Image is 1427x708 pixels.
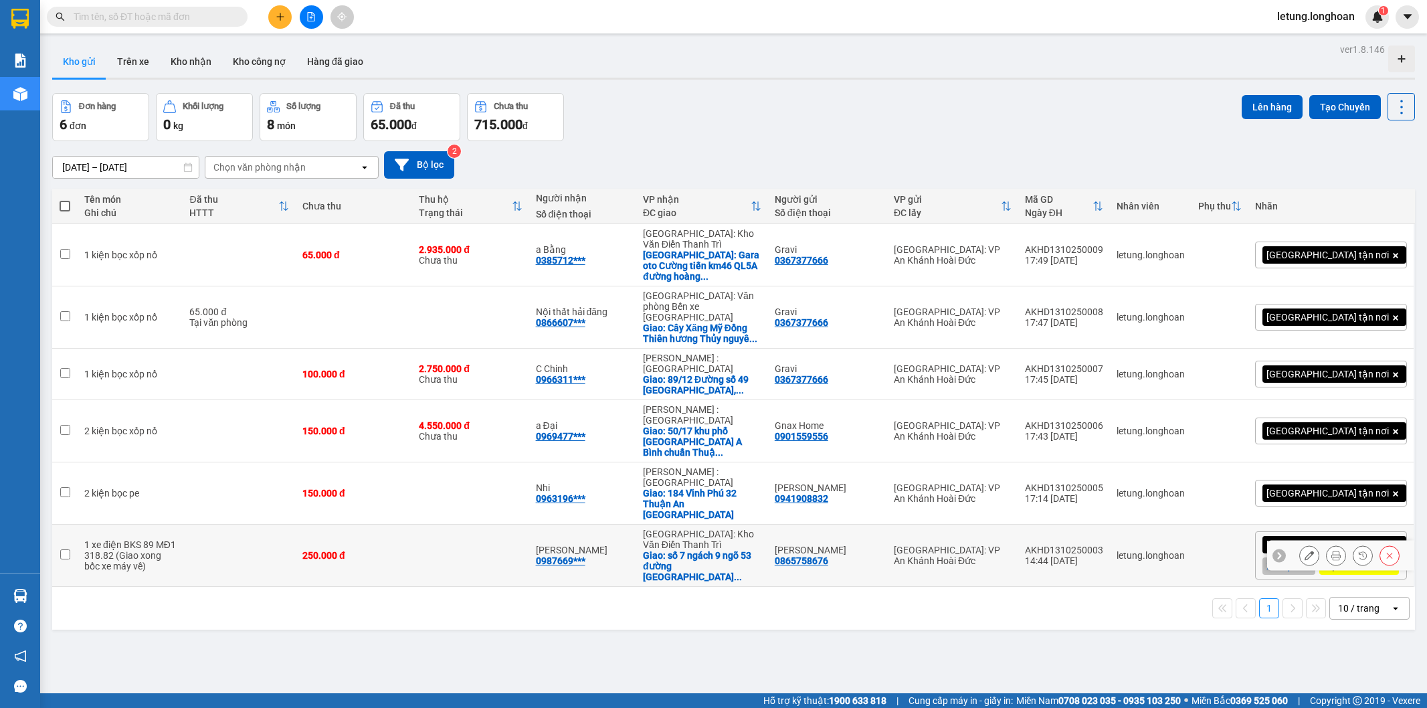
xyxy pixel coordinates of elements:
[775,207,880,218] div: Số điện thoại
[84,194,176,205] div: Tên món
[337,12,347,21] span: aim
[419,244,522,255] div: 2.935.000 đ
[1117,369,1185,379] div: letung.longhoan
[189,207,278,218] div: HTTT
[700,271,708,282] span: ...
[1058,695,1181,706] strong: 0708 023 035 - 0935 103 250
[715,447,723,458] span: ...
[536,193,630,203] div: Người nhận
[894,363,1012,385] div: [GEOGRAPHIC_DATA]: VP An Khánh Hoài Đức
[494,102,528,111] div: Chưa thu
[909,693,1013,708] span: Cung cấp máy in - giấy in:
[1340,42,1385,57] div: ver 1.8.146
[1266,539,1389,551] span: [GEOGRAPHIC_DATA] tận nơi
[1255,201,1407,211] div: Nhãn
[56,12,65,21] span: search
[536,244,630,255] div: a Bằng
[775,431,828,442] div: 0901559556
[643,466,761,488] div: [PERSON_NAME] : [GEOGRAPHIC_DATA]
[894,420,1012,442] div: [GEOGRAPHIC_DATA]: VP An Khánh Hoài Đức
[1266,560,1298,572] span: Xe điện
[536,306,630,317] div: Nội thất hải đăng
[536,482,630,493] div: Nhi
[643,426,761,458] div: Giao: 50/17 khu phố bình phước A Bình chuẩn Thuận an Bình Dương
[1025,194,1092,205] div: Mã GD
[1379,6,1388,15] sup: 1
[1025,244,1103,255] div: AKHD1310250009
[222,46,296,78] button: Kho công nợ
[260,93,357,141] button: Số lượng8món
[84,250,176,260] div: 1 kiện bọc xốp nổ
[419,244,522,266] div: Chưa thu
[330,5,354,29] button: aim
[522,120,528,131] span: đ
[775,317,828,328] div: 0367377666
[894,306,1012,328] div: [GEOGRAPHIC_DATA]: VP An Khánh Hoài Đức
[775,482,880,493] div: Anh Mạnh
[79,102,116,111] div: Đơn hàng
[1371,11,1384,23] img: icon-new-feature
[268,5,292,29] button: plus
[183,189,296,224] th: Toggle SortBy
[1025,255,1103,266] div: 17:49 [DATE]
[52,46,106,78] button: Kho gửi
[894,244,1012,266] div: [GEOGRAPHIC_DATA]: VP An Khánh Hoài Đức
[52,93,149,141] button: Đơn hàng6đơn
[887,189,1018,224] th: Toggle SortBy
[1117,250,1185,260] div: letung.longhoan
[1018,189,1110,224] th: Toggle SortBy
[302,426,405,436] div: 150.000 đ
[70,120,86,131] span: đơn
[1184,698,1188,703] span: ⚪️
[84,312,176,323] div: 1 kiện bọc xốp nổ
[763,693,886,708] span: Hỗ trợ kỹ thuật:
[1266,368,1389,380] span: [GEOGRAPHIC_DATA] tận nơi
[775,363,880,374] div: Gravi
[419,363,522,374] div: 2.750.000 đ
[643,250,761,282] div: Giao: Gara oto Cường tiến km46 QL5A đường hoàng ngân P.tú minh TP Hải dương
[643,488,761,520] div: Giao: 184 Vĩnh Phú 32 Thuận An Bình Dương
[53,157,199,178] input: Select a date range.
[775,555,828,566] div: 0865758676
[14,620,27,632] span: question-circle
[84,369,176,379] div: 1 kiện bọc xốp nổ
[1298,693,1300,708] span: |
[277,120,296,131] span: món
[894,482,1012,504] div: [GEOGRAPHIC_DATA]: VP An Khánh Hoài Đức
[894,545,1012,566] div: [GEOGRAPHIC_DATA]: VP An Khánh Hoài Đức
[536,545,630,555] div: Nguyễn Doan
[1338,602,1380,615] div: 10 / trang
[1353,696,1362,705] span: copyright
[60,116,67,132] span: 6
[1242,95,1303,119] button: Lên hàng
[419,363,522,385] div: Chưa thu
[643,550,761,582] div: Giao: số 7 ngách 9 ngõ 53 đường chùa Đông Hiến nam TP Hưng Yên Tỉnh Hưng Yên
[474,116,522,132] span: 715.000
[300,5,323,29] button: file-add
[1117,201,1185,211] div: Nhân viên
[1117,312,1185,323] div: letung.longhoan
[302,369,405,379] div: 100.000 đ
[1025,431,1103,442] div: 17:43 [DATE]
[896,693,898,708] span: |
[1309,95,1381,119] button: Tạo Chuyến
[302,250,405,260] div: 65.000 đ
[643,404,761,426] div: [PERSON_NAME] : [GEOGRAPHIC_DATA]
[156,93,253,141] button: Khối lượng0kg
[1016,693,1181,708] span: Miền Nam
[1025,482,1103,493] div: AKHD1310250005
[1117,488,1185,499] div: letung.longhoan
[775,545,880,555] div: Nguyễn Trang
[1025,545,1103,555] div: AKHD1310250003
[636,189,768,224] th: Toggle SortBy
[1025,555,1103,566] div: 14:44 [DATE]
[829,695,886,706] strong: 1900 633 818
[643,207,751,218] div: ĐC giao
[894,207,1001,218] div: ĐC lấy
[14,680,27,693] span: message
[1402,11,1414,23] span: caret-down
[1396,5,1419,29] button: caret-down
[775,306,880,317] div: Gravi
[384,151,454,179] button: Bộ lọc
[643,228,761,250] div: [GEOGRAPHIC_DATA]: Kho Văn Điển Thanh Trì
